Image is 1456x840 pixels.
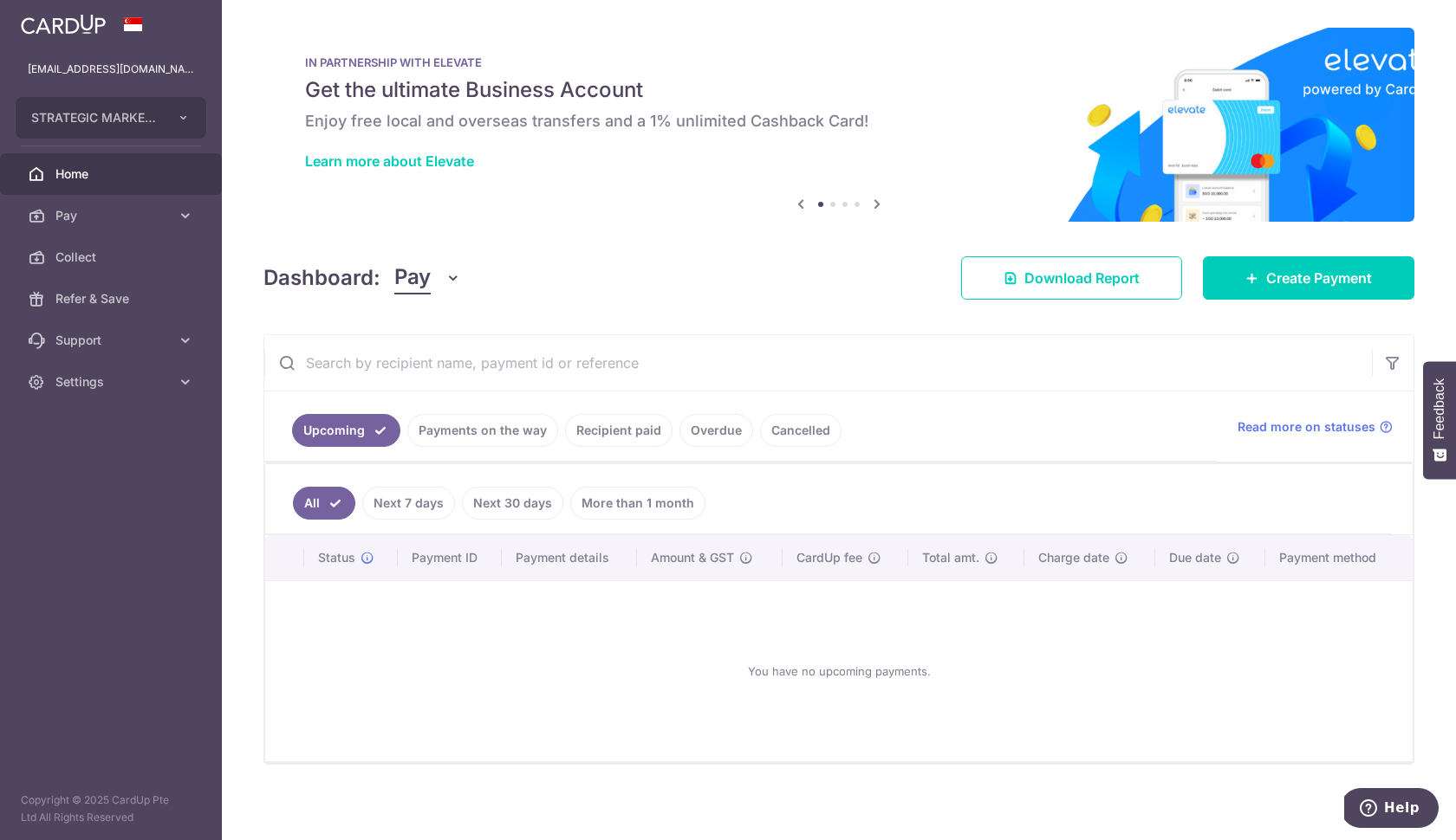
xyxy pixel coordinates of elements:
[263,28,1414,222] img: Renovation banner
[286,595,1392,747] div: You have no upcoming payments.
[305,111,1373,132] h6: Enjoy free local and overseas transfers and a 1% unlimited Cashback Card!
[21,14,106,35] img: CardUp
[55,207,170,224] span: Pay
[318,549,355,566] span: Status
[28,61,194,78] p: [EMAIL_ADDRESS][DOMAIN_NAME]
[55,290,170,307] span: Refer & Save
[1024,268,1140,288] span: Download Report
[1038,549,1109,566] span: Charge date
[55,249,170,266] span: Collect
[1423,361,1456,479] button: Feedback - Show survey
[1265,535,1413,580] th: Payment method
[407,414,558,447] a: Payments on the way
[1344,788,1439,831] iframe: Opens a widget where you can find more information
[570,487,705,520] a: More than 1 month
[1238,418,1393,436] a: Read more on statuses
[398,535,502,580] th: Payment ID
[922,549,979,566] span: Total amt.
[305,152,474,170] a: Learn more about Elevate
[394,262,461,294] button: Pay
[362,487,455,520] a: Next 7 days
[502,535,637,580] th: Payment details
[293,487,355,520] a: All
[394,262,431,294] span: Pay
[462,487,563,520] a: Next 30 days
[16,97,206,139] button: STRATEGIC MARKETING (S) PTE. LTD.
[760,414,842,447] a: Cancelled
[305,55,1373,69] p: IN PARTNERSHIP WITH ELEVATE
[55,165,170,183] span: Home
[55,373,170,391] span: Settings
[264,335,1372,391] input: Search by recipient name, payment id or reference
[31,109,159,126] span: STRATEGIC MARKETING (S) PTE. LTD.
[1238,418,1375,436] span: Read more on statuses
[679,414,753,447] a: Overdue
[292,414,400,447] a: Upcoming
[565,414,673,447] a: Recipient paid
[961,256,1182,300] a: Download Report
[1266,268,1372,288] span: Create Payment
[1203,256,1414,300] a: Create Payment
[1169,549,1221,566] span: Due date
[1432,378,1447,439] span: Feedback
[305,76,1373,104] h5: Get the ultimate Business Account
[796,549,862,566] span: CardUp fee
[651,549,734,566] span: Amount & GST
[55,332,170,349] span: Support
[263,262,380,294] h4: Dashboard:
